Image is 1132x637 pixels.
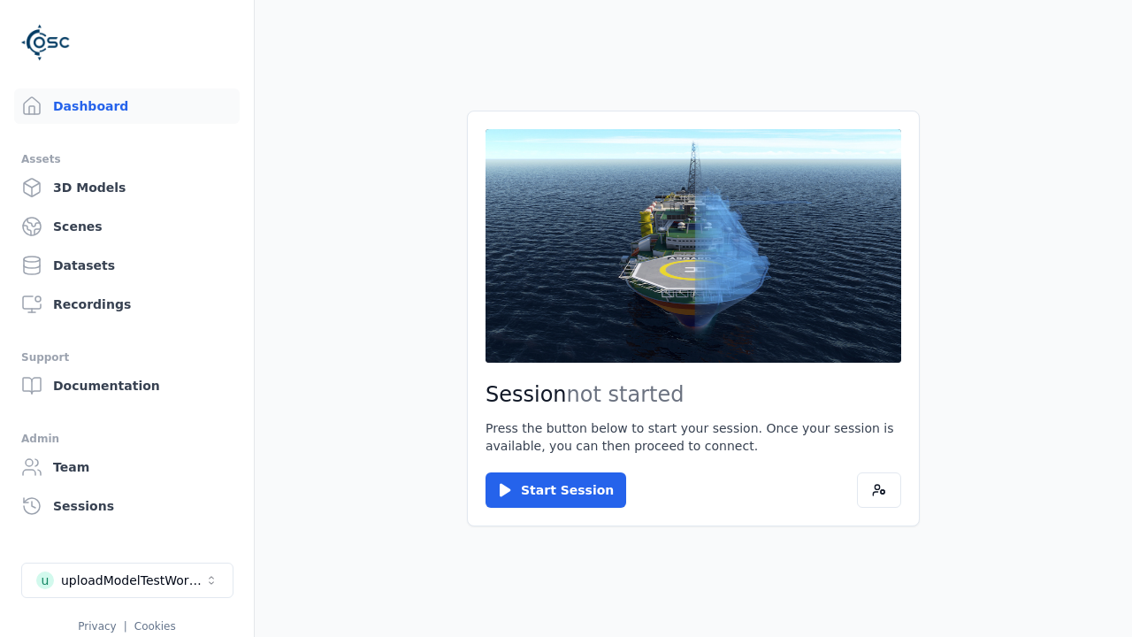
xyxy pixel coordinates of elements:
button: Select a workspace [21,563,233,598]
p: Press the button below to start your session. Once your session is available, you can then procee... [486,419,901,455]
h2: Session [486,380,901,409]
div: u [36,572,54,589]
a: Scenes [14,209,240,244]
button: Start Session [486,472,626,508]
a: Recordings [14,287,240,322]
span: not started [567,382,685,407]
img: Logo [21,18,71,67]
a: Privacy [78,620,116,633]
span: | [124,620,127,633]
a: Cookies [134,620,176,633]
div: uploadModelTestWorkspace [61,572,204,589]
a: Datasets [14,248,240,283]
a: Team [14,449,240,485]
div: Support [21,347,233,368]
div: Assets [21,149,233,170]
a: 3D Models [14,170,240,205]
a: Sessions [14,488,240,524]
a: Dashboard [14,88,240,124]
a: Documentation [14,368,240,403]
div: Admin [21,428,233,449]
